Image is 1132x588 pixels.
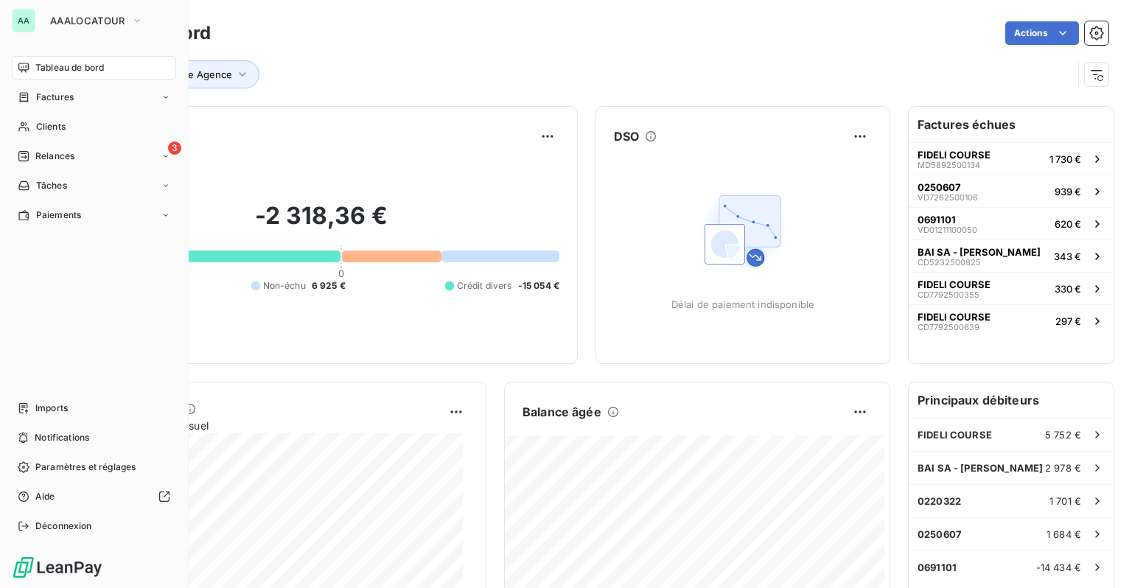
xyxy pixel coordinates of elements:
span: -14 434 € [1036,561,1081,573]
span: Aide [35,490,55,503]
span: Chiffre d'affaires mensuel [83,418,439,433]
button: FIDELI COURSECD7792500639297 € [909,304,1114,337]
a: Tableau de bord [12,56,176,80]
span: Clients [36,120,66,133]
span: Crédit divers [457,279,512,293]
button: 0250607VD7262500106939 € [909,175,1114,207]
button: FIDELI COURSEMD58925001341 730 € [909,142,1114,175]
span: FIDELI COURSE [918,149,990,161]
h6: Balance âgée [523,403,601,421]
span: MD5892500134 [918,161,980,169]
iframe: Intercom live chat [1082,538,1117,573]
button: BAI SA - [PERSON_NAME]CD5232500825343 € [909,239,1114,272]
h6: Principaux débiteurs [909,382,1114,418]
span: 6 925 € [312,279,346,293]
span: CD5232500825 [918,258,981,267]
span: Tâches [36,179,67,192]
h6: DSO [614,127,639,145]
span: Imports [35,402,68,415]
span: 330 € [1055,283,1081,295]
span: 3 [168,141,181,155]
span: AAALOCATOUR [50,15,125,27]
span: 343 € [1054,251,1081,262]
span: Non-échu [263,279,306,293]
span: FIDELI COURSE [918,429,992,441]
span: CD7792500355 [918,290,979,299]
span: FIDELI COURSE [918,311,990,323]
span: BAI SA - [PERSON_NAME] [918,462,1043,474]
span: Paramètres et réglages [35,461,136,474]
a: 3Relances [12,144,176,168]
img: Logo LeanPay [12,556,103,579]
span: -15 054 € [518,279,559,293]
span: Notifications [35,431,89,444]
span: 1 730 € [1049,153,1081,165]
span: Factures [36,91,74,104]
h6: Factures échues [909,107,1114,142]
span: 1 701 € [1049,495,1081,507]
h2: -2 318,36 € [83,201,559,245]
span: FIDELI COURSE [918,279,990,290]
span: Déconnexion [35,519,92,533]
span: 0250607 [918,181,961,193]
span: Paiements [36,209,81,222]
a: Paramètres et réglages [12,455,176,479]
button: Groupe Agence [138,60,259,88]
div: AA [12,9,35,32]
span: 0250607 [918,528,962,540]
span: Relances [35,150,74,163]
span: Groupe Agence [159,69,232,80]
span: 1 684 € [1047,528,1081,540]
button: 0691101VD01211100050620 € [909,207,1114,239]
span: 939 € [1055,186,1081,197]
a: Factures [12,85,176,109]
span: 0 [338,267,344,279]
span: 0691101 [918,214,956,225]
span: VD01211100050 [918,225,977,234]
span: CD7792500639 [918,323,979,332]
span: 0691101 [918,561,957,573]
span: Délai de paiement indisponible [671,298,815,310]
a: Tâches [12,174,176,197]
button: FIDELI COURSECD7792500355330 € [909,272,1114,304]
span: VD7262500106 [918,193,978,202]
span: BAI SA - [PERSON_NAME] [918,246,1041,258]
a: Paiements [12,203,176,227]
span: 297 € [1055,315,1081,327]
a: Aide [12,485,176,508]
a: Imports [12,396,176,420]
span: 620 € [1055,218,1081,230]
span: 5 752 € [1045,429,1081,441]
span: 0220322 [918,495,961,507]
span: 2 978 € [1045,462,1081,474]
a: Clients [12,115,176,139]
button: Actions [1005,21,1079,45]
img: Empty state [696,183,790,278]
span: Tableau de bord [35,61,104,74]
